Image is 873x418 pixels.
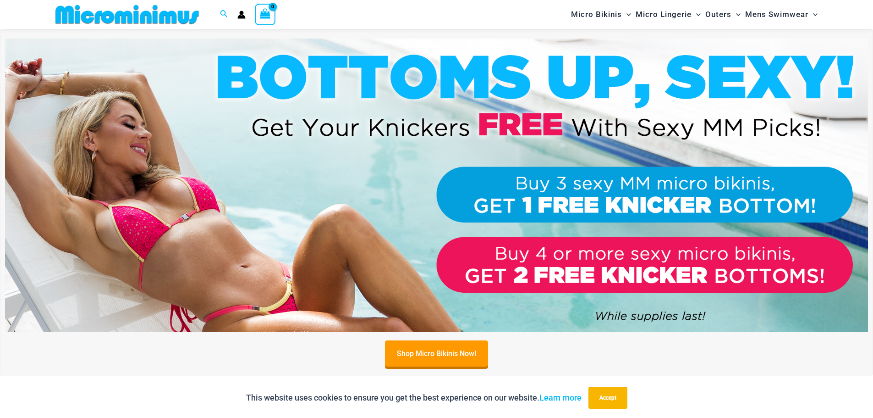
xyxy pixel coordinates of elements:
a: Micro LingerieMenu ToggleMenu Toggle [633,3,703,26]
span: Mens Swimwear [745,3,808,26]
span: Menu Toggle [808,3,818,26]
span: Menu Toggle [622,3,631,26]
img: MM SHOP LOGO FLAT [52,4,203,25]
a: View Shopping Cart, empty [255,4,276,25]
span: Menu Toggle [731,3,741,26]
a: Account icon link [237,11,246,19]
a: Mens SwimwearMenu ToggleMenu Toggle [743,3,820,26]
span: Outers [705,3,731,26]
a: Shop Micro Bikinis Now! [385,340,488,367]
span: Micro Bikinis [571,3,622,26]
a: Micro BikinisMenu ToggleMenu Toggle [569,3,633,26]
a: Search icon link [220,9,228,20]
nav: Site Navigation [567,1,822,28]
button: Accept [588,387,627,409]
img: Buy 3 or 4 Bikinis Get Free Knicker Promo [5,39,868,332]
a: OutersMenu ToggleMenu Toggle [703,3,743,26]
span: Micro Lingerie [636,3,692,26]
a: Learn more [539,393,582,402]
span: Menu Toggle [692,3,701,26]
p: This website uses cookies to ensure you get the best experience on our website. [246,391,582,405]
